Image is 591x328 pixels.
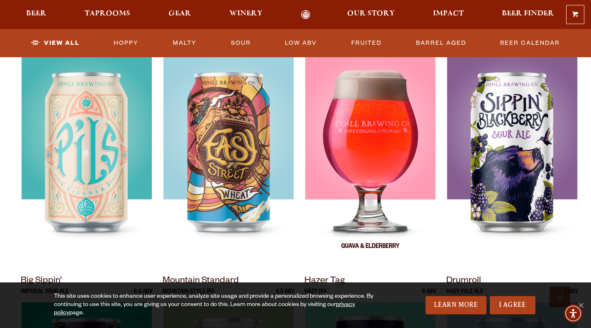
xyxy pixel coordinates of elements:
img: Odell Pils [22,57,152,264]
a: Odell Home [290,10,321,19]
div: This site uses cookies to enhance user experience, analyze site usage and provide a personalized ... [54,293,384,318]
a: Taprooms [79,10,136,19]
span: Taprooms [85,10,130,17]
a: Easy Street Wheat 4.6 ABV Easy Street Easy Street [163,29,294,264]
img: Easy Street [163,57,294,264]
a: Our Story [342,10,400,19]
p: Mountain Standard [163,274,294,289]
a: View All [28,34,83,53]
span: Impact [433,10,464,17]
a: Winery [224,10,268,19]
a: Hoppy [110,34,142,53]
a: Beer [21,10,52,19]
a: [PERSON_NAME] Pilsner 5.0 ABV Odell Pils Odell Pils [21,29,153,264]
img: Sippin’ Pretty [305,57,435,264]
a: Sippin’ Blackberry Blackberry Sour 4.6 ABV Sippin’ Blackberry Sippin’ Blackberry [446,29,578,264]
a: Malty [170,34,200,53]
span: Our Story [347,10,395,17]
span: Beer [26,10,46,17]
a: Barrel Aged [413,34,469,53]
p: Big Sippin’ [21,274,153,289]
a: Impact [428,10,469,19]
a: Beer Finder [496,10,559,19]
a: Sour [228,34,254,53]
p: Hazer Tag [304,274,436,289]
a: Low ABV [282,34,320,53]
a: Gear [163,10,197,19]
span: Gear [168,10,191,17]
a: Fruited [348,34,385,53]
a: Learn More [426,296,486,314]
div: Accessibility Menu [564,304,582,323]
p: Drumroll [446,274,578,289]
span: Winery [229,10,263,17]
a: Beer Calendar [497,34,563,53]
img: Sippin’ Blackberry [447,57,577,264]
a: [PERSON_NAME]’ Pretty Fruited Sour 4.5 ABV Sippin’ Pretty Sippin’ Pretty [304,29,436,264]
span: Beer Finder [502,10,554,17]
a: I Agree [490,296,535,314]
